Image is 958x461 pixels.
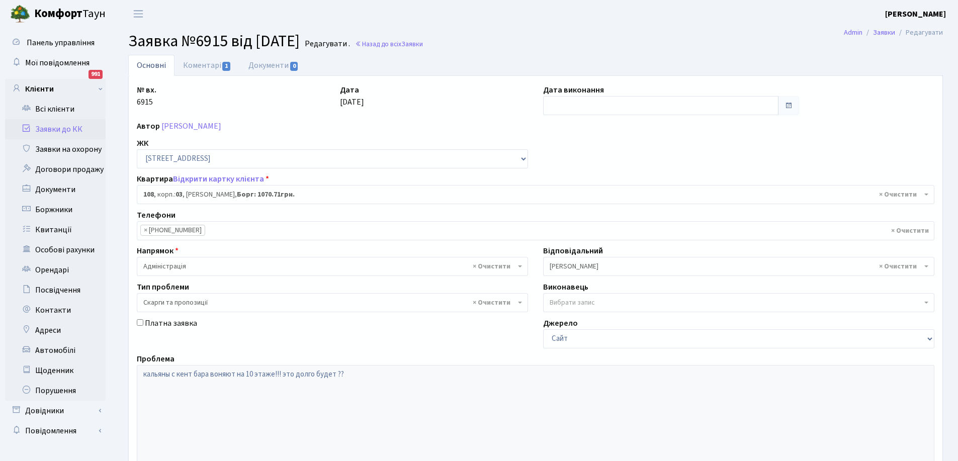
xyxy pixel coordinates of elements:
a: Квитанції [5,220,106,240]
span: Скарги та пропозиції [137,293,528,312]
a: Особові рахунки [5,240,106,260]
span: Видалити всі елементи [473,261,510,271]
nav: breadcrumb [829,22,958,43]
span: Мої повідомлення [25,57,90,68]
b: 108 [143,190,154,200]
img: logo.png [10,4,30,24]
a: Клієнти [5,79,106,99]
a: Контакти [5,300,106,320]
div: 991 [89,70,103,79]
span: <b>108</b>, корп.: <b>03</b>, Заяць Олександр Олександрович, <b>Борг: 1070.71грн.</b> [137,185,934,204]
span: 1 [222,62,230,71]
a: Заявки до КК [5,119,106,139]
a: Заявки [873,27,895,38]
a: Заявки на охорону [5,139,106,159]
label: Дата [340,84,359,96]
span: Синельник С.В. [550,261,922,271]
span: Видалити всі елементи [879,190,917,200]
a: Документи [240,55,307,76]
span: Заявки [401,39,423,49]
button: Переключити навігацію [126,6,151,22]
label: Квартира [137,173,269,185]
b: Комфорт [34,6,82,22]
a: Щоденник [5,360,106,381]
b: [PERSON_NAME] [885,9,946,20]
label: Автор [137,120,160,132]
a: Назад до всіхЗаявки [355,39,423,49]
label: Джерело [543,317,578,329]
span: Таун [34,6,106,23]
span: Видалити всі елементи [473,298,510,308]
a: [PERSON_NAME] [885,8,946,20]
span: Видалити всі елементи [891,226,929,236]
a: Посвідчення [5,280,106,300]
a: Відкрити картку клієнта [173,173,264,185]
b: Борг: 1070.71грн. [237,190,295,200]
a: Боржники [5,200,106,220]
div: [DATE] [332,84,536,115]
span: × [144,225,147,235]
a: Мої повідомлення991 [5,53,106,73]
span: <b>108</b>, корп.: <b>03</b>, Заяць Олександр Олександрович, <b>Борг: 1070.71грн.</b> [143,190,922,200]
b: 03 [176,190,183,200]
span: Адміністрація [137,257,528,276]
a: Admin [844,27,862,38]
span: Панель управління [27,37,95,48]
a: Документи [5,179,106,200]
a: Повідомлення [5,421,106,441]
span: Вибрати запис [550,298,595,308]
label: № вх. [137,84,156,96]
label: Виконавець [543,281,588,293]
span: Заявка №6915 від [DATE] [128,30,300,53]
a: Всі клієнти [5,99,106,119]
span: Адміністрація [143,261,515,271]
span: 0 [290,62,298,71]
label: Дата виконання [543,84,604,96]
a: Договори продажу [5,159,106,179]
li: Редагувати [895,27,943,38]
label: Проблема [137,353,175,365]
label: Напрямок [137,245,179,257]
a: Основні [128,55,175,76]
a: [PERSON_NAME] [161,121,221,132]
a: Орендарі [5,260,106,280]
a: Адреси [5,320,106,340]
small: Редагувати . [303,39,350,49]
span: Синельник С.В. [543,257,934,276]
label: ЖК [137,137,148,149]
label: Платна заявка [145,317,197,329]
span: Скарги та пропозиції [143,298,515,308]
span: Видалити всі елементи [879,261,917,271]
a: Довідники [5,401,106,421]
label: Телефони [137,209,176,221]
label: Тип проблеми [137,281,189,293]
a: Коментарі [175,55,240,76]
div: 6915 [129,84,332,115]
a: Панель управління [5,33,106,53]
a: Автомобілі [5,340,106,360]
label: Відповідальний [543,245,603,257]
li: +380971088914 [140,225,205,236]
a: Порушення [5,381,106,401]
